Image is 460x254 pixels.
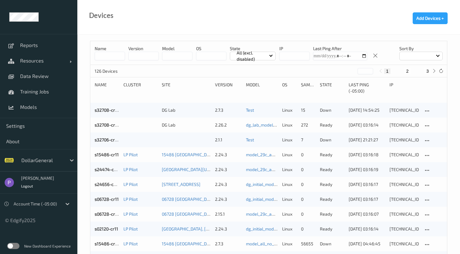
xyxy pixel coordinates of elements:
p: Name [95,45,125,52]
div: 2.24.3 [215,226,242,232]
a: 15486 [GEOGRAPHIC_DATA], [GEOGRAPHIC_DATA] [162,152,258,157]
div: 2.26.2 [215,122,242,128]
a: dg_lab_model_030 [246,122,282,127]
p: linux [282,211,297,217]
a: LP Pilot [123,241,138,246]
div: [TECHNICAL_ID] [389,107,419,113]
div: Site [162,82,211,94]
div: [TECHNICAL_ID] [389,122,419,128]
p: ready [320,152,344,158]
button: 2 [404,68,411,74]
div: [DATE] 03:16:14 [349,226,385,232]
p: OS [196,45,226,52]
a: model_29c_above150_same_other [246,152,313,157]
div: [DATE] 14:54:25 [349,107,385,113]
div: 0 [301,166,316,173]
p: ready [320,181,344,187]
div: [TECHNICAL_ID] [389,211,419,217]
p: down [320,241,344,247]
a: s15486-cr11 [95,152,119,157]
a: s02120-cr11 [95,226,118,231]
p: IP [279,45,310,52]
p: linux [282,166,297,173]
a: LP Pilot [123,152,138,157]
p: All (excl. disabled) [234,50,269,62]
button: 3 [424,68,431,74]
div: Devices [89,12,114,19]
div: 2.24.3 [215,181,242,187]
p: State [230,45,276,52]
div: 0 [301,226,316,232]
div: 0 [301,181,316,187]
p: 126 Devices [95,68,141,74]
div: Last Ping (-05:00) [349,82,385,94]
a: [STREET_ADDRESS] [162,182,200,187]
a: model_all_no_guarded [246,241,290,246]
p: ready [320,211,344,217]
div: 2.1.1 [215,137,242,143]
div: 272 [301,122,316,128]
div: [DATE] 03:16:17 [349,181,385,187]
div: 2.24.3 [215,196,242,202]
div: [DATE] 03:16:07 [349,211,385,217]
p: linux [282,241,297,247]
div: [DATE] 21:21:27 [349,137,385,143]
div: 2.7.3 [215,241,242,247]
a: LP Pilot [123,196,138,202]
a: [GEOGRAPHIC_DATA], [GEOGRAPHIC_DATA] [162,226,245,231]
div: Samples [301,82,316,94]
p: ready [320,166,344,173]
p: linux [282,152,297,158]
a: LP Pilot [123,182,138,187]
div: State [320,82,344,94]
div: [TECHNICAL_ID] [389,152,419,158]
a: dg_initial_model_020 [246,226,287,231]
div: 56655 [301,241,316,247]
p: linux [282,122,297,128]
p: linux [282,181,297,187]
div: [TECHNICAL_ID] [389,226,419,232]
a: s24474-cr11 [95,167,119,172]
a: s24656-cr11 [95,182,119,187]
div: [DATE] 04:46:45 [349,241,385,247]
a: 06728 [GEOGRAPHIC_DATA], [GEOGRAPHIC_DATA] [162,211,258,217]
a: model_29c_above150_same_other [246,167,313,172]
a: Test [246,137,254,142]
div: 2.15.1 [215,211,242,217]
div: 0 [301,211,316,217]
a: s15486-cr03 [95,241,120,246]
a: LP Pilot [123,211,138,217]
a: s32708-cr14 [95,122,120,127]
p: Sort by [399,45,443,52]
button: Add Devices + [413,12,448,24]
a: s32708-cr12 [95,107,119,113]
a: 06728 [GEOGRAPHIC_DATA], [GEOGRAPHIC_DATA] [162,196,258,202]
div: DG Lab [162,107,211,113]
a: s32706-cr12 [95,137,119,142]
div: [TECHNICAL_ID] [389,196,419,202]
div: [DATE] 03:16:14 [349,122,385,128]
a: LP Pilot [123,226,138,231]
a: s06728-cr11 [95,196,119,202]
div: Cluster [123,82,157,94]
p: ready [320,196,344,202]
div: 2.7.3 [215,107,242,113]
a: model_29c_above150_same_other [246,211,313,217]
div: [DATE] 03:16:18 [349,152,385,158]
div: ip [389,82,419,94]
div: version [215,82,242,94]
div: 15 [301,107,316,113]
p: linux [282,137,297,143]
div: 0 [301,152,316,158]
p: Last Ping After [313,45,367,52]
div: 0 [301,196,316,202]
div: Model [246,82,277,94]
div: [DATE] 03:16:17 [349,196,385,202]
a: s06728-cr02 [95,211,120,217]
p: linux [282,107,297,113]
div: 7 [301,137,316,143]
p: down [320,107,344,113]
a: dg_initial_model_020 [246,182,287,187]
p: linux [282,196,297,202]
p: linux [282,226,297,232]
